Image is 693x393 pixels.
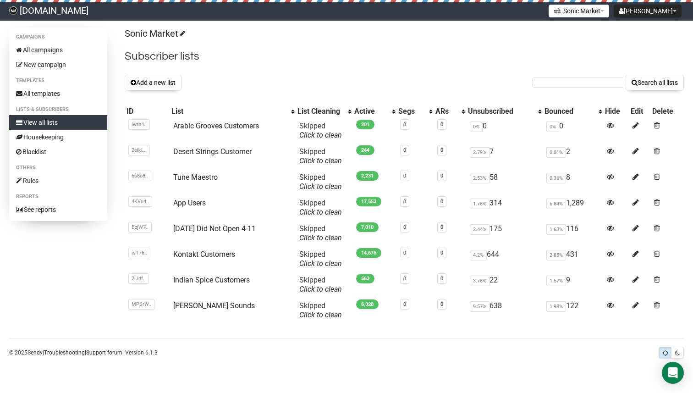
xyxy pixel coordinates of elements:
[468,107,533,116] div: Unsubscribed
[9,75,107,86] li: Templates
[9,6,17,15] img: ce2cc6a3dca65a6fb331999af5db0c0f
[546,224,566,235] span: 1.63%
[299,182,342,191] a: Click to clean
[603,105,628,118] th: Hide: No sort applied, sorting is disabled
[173,276,250,284] a: Indian Spice Customers
[9,86,107,101] a: All templates
[466,221,542,246] td: 175
[170,105,295,118] th: List: No sort applied, activate to apply an ascending sort
[356,222,379,232] span: 7,010
[470,199,489,209] span: 1.76%
[466,169,542,195] td: 58
[354,107,387,116] div: Active
[9,43,107,57] a: All campaigns
[546,276,566,286] span: 1.57%
[173,147,252,156] a: Desert Strings Customer
[299,199,342,216] span: Skipped
[543,246,603,272] td: 431
[173,173,218,182] a: Tune Maestro
[9,104,107,115] li: Lists & subscribers
[631,107,649,116] div: Edit
[543,272,603,298] td: 9
[125,75,181,90] button: Add a new list
[466,272,542,298] td: 22
[470,276,489,286] span: 3.76%
[544,107,594,116] div: Bounced
[352,105,396,118] th: Active: No sort applied, activate to apply an ascending sort
[299,147,342,165] span: Skipped
[128,222,152,232] span: BzjW7..
[626,75,684,90] button: Search all lists
[296,105,352,118] th: List Cleaning: No sort applied, activate to apply an ascending sort
[470,301,489,312] span: 9.57%
[398,107,424,116] div: Segs
[440,276,443,282] a: 0
[173,301,255,310] a: [PERSON_NAME] Sounds
[128,299,154,310] span: MPSrW..
[356,248,381,258] span: 14,676
[299,224,342,242] span: Skipped
[299,208,342,216] a: Click to clean
[44,349,85,356] a: Troubleshooting
[125,48,684,65] h2: Subscriber lists
[466,195,542,221] td: 314
[9,57,107,72] a: New campaign
[403,147,406,153] a: 0
[299,285,342,293] a: Click to clean
[440,301,443,307] a: 0
[435,107,457,116] div: ARs
[128,196,152,207] span: 4KVu4..
[173,224,256,233] a: [DATE] Did Not Open 4-11
[403,224,406,230] a: 0
[403,250,406,256] a: 0
[543,144,603,169] td: 2
[440,173,443,179] a: 0
[470,173,489,183] span: 2.53%
[299,259,342,268] a: Click to clean
[356,197,381,206] span: 17,553
[546,173,566,183] span: 0.36%
[356,171,379,181] span: 2,231
[171,107,286,116] div: List
[173,250,235,259] a: Kontakt Customers
[440,199,443,205] a: 0
[614,5,682,17] button: [PERSON_NAME]
[434,105,467,118] th: ARs: No sort applied, activate to apply an ascending sort
[128,171,151,181] span: 6s8o8..
[662,362,684,384] div: Open Intercom Messenger
[403,276,406,282] a: 0
[546,122,559,132] span: 0%
[128,248,150,258] span: isT76..
[9,348,158,358] p: © 2025 | | | Version 6.1.3
[543,169,603,195] td: 8
[299,310,342,319] a: Click to clean
[470,250,487,260] span: 4.2%
[543,105,603,118] th: Bounced: No sort applied, activate to apply an ascending sort
[9,115,107,130] a: View all lists
[299,122,342,139] span: Skipped
[440,250,443,256] a: 0
[549,5,609,17] button: Sonic Market
[299,250,342,268] span: Skipped
[650,105,684,118] th: Delete: No sort applied, sorting is disabled
[356,274,374,283] span: 563
[173,199,206,207] a: App Users
[299,156,342,165] a: Click to clean
[27,349,43,356] a: Sendy
[356,299,379,309] span: 6,028
[403,122,406,127] a: 0
[470,122,483,132] span: 0%
[173,122,259,130] a: Arabic Grooves Customers
[652,107,682,116] div: Delete
[9,173,107,188] a: Rules
[9,191,107,202] li: Reports
[403,199,406,205] a: 0
[126,107,168,116] div: ID
[299,131,342,139] a: Click to clean
[403,301,406,307] a: 0
[299,276,342,293] span: Skipped
[546,147,566,158] span: 0.81%
[605,107,627,116] div: Hide
[546,250,566,260] span: 2.85%
[440,224,443,230] a: 0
